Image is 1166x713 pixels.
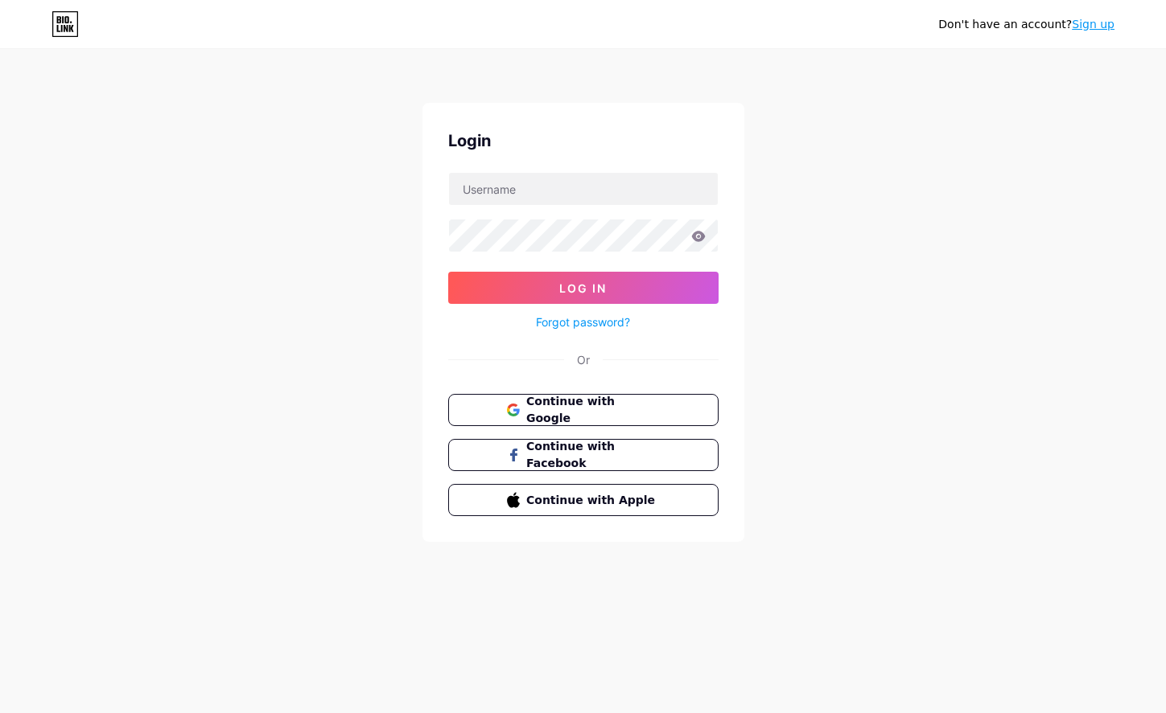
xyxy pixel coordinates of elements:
[536,313,630,330] a: Forgot password?
[526,393,659,427] span: Continue with Google
[1072,18,1114,31] a: Sign up
[448,272,719,304] button: Log In
[938,16,1114,33] div: Don't have an account?
[577,351,590,368] div: Or
[448,439,719,471] button: Continue with Facebook
[559,281,607,295] span: Log In
[448,129,719,153] div: Login
[526,438,659,472] span: Continue with Facebook
[526,492,659,509] span: Continue with Apple
[449,173,718,205] input: Username
[448,484,719,516] button: Continue with Apple
[448,394,719,426] button: Continue with Google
